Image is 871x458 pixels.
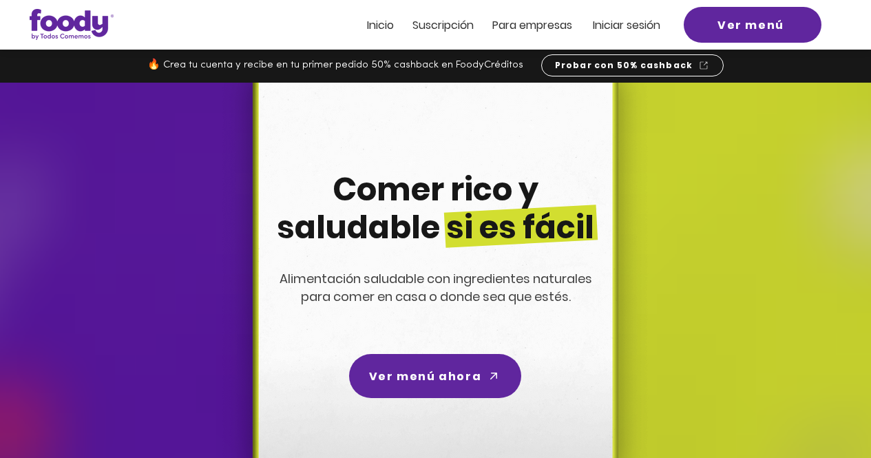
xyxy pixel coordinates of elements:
[412,17,474,33] span: Suscripción
[30,9,114,40] img: Logo_Foody V2.0.0 (3).png
[555,59,693,72] span: Probar con 50% cashback
[369,368,481,385] span: Ver menú ahora
[717,17,784,34] span: Ver menú
[349,354,521,398] a: Ver menú ahora
[684,7,821,43] a: Ver menú
[505,17,572,33] span: ra empresas
[367,17,394,33] span: Inicio
[593,19,660,31] a: Iniciar sesión
[593,17,660,33] span: Iniciar sesión
[367,19,394,31] a: Inicio
[492,17,505,33] span: Pa
[412,19,474,31] a: Suscripción
[492,19,572,31] a: Para empresas
[147,60,523,70] span: 🔥 Crea tu cuenta y recibe en tu primer pedido 50% cashback en FoodyCréditos
[541,54,724,76] a: Probar con 50% cashback
[280,270,592,305] span: Alimentación saludable con ingredientes naturales para comer en casa o donde sea que estés.
[277,167,594,249] span: Comer rico y saludable si es fácil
